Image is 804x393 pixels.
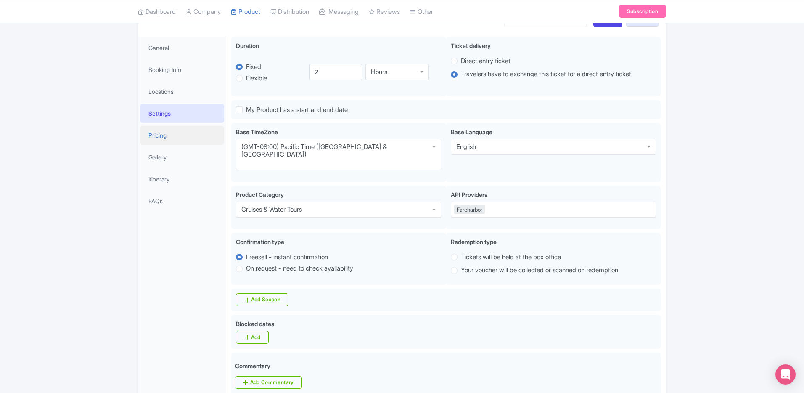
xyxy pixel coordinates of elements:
[246,264,353,274] label: On request - need to check availability
[246,106,348,114] span: My Product has a start and end date
[236,238,284,245] span: Confirmation type
[461,252,561,262] label: Tickets will be held at the box office
[32,50,75,55] div: Domain Overview
[461,69,631,79] label: Travelers have to exchange this ticket for a direct entry ticket
[13,13,20,20] img: logo_orange.svg
[140,191,224,210] a: FAQs
[619,5,666,18] a: Subscription
[236,191,284,198] span: Product Category
[451,238,497,245] span: Redemption type
[93,50,142,55] div: Keywords by Traffic
[461,56,510,66] label: Direct entry ticket
[236,320,274,327] span: Blocked dates
[246,74,267,83] label: Flexible
[140,60,224,79] a: Booking Info
[451,191,487,198] span: API Providers
[140,148,224,167] a: Gallery
[23,49,29,56] img: tab_domain_overview_orange.svg
[236,331,268,344] a: Add
[13,22,20,29] img: website_grey.svg
[22,22,93,29] div: Domain: [DOMAIN_NAME]
[140,38,224,57] a: General
[140,170,224,189] a: Itinerary
[241,143,436,158] div: (GMT-08:00) Pacific Time ([GEOGRAPHIC_DATA] & [GEOGRAPHIC_DATA])
[236,42,259,49] span: Duration
[454,205,485,214] div: Fareharbor
[241,206,302,213] div: Cruises & Water Tours
[236,128,278,135] span: Base TimeZone
[456,143,476,151] div: English
[461,266,618,275] label: Your voucher will be collected or scanned on redemption
[451,128,492,135] span: Base Language
[246,62,261,72] label: Fixed
[371,68,387,76] div: Hours
[24,13,41,20] div: v 4.0.25
[235,376,301,389] a: Add Commentary
[246,252,328,262] label: Freesell - instant confirmation
[84,49,90,56] img: tab_keywords_by_traffic_grey.svg
[775,364,796,385] div: Open Intercom Messenger
[236,293,288,306] a: Add Season
[140,82,224,101] a: Locations
[451,42,491,49] span: Ticket delivery
[235,361,270,370] div: Commentary
[140,104,224,123] a: Settings
[140,126,224,145] a: Pricing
